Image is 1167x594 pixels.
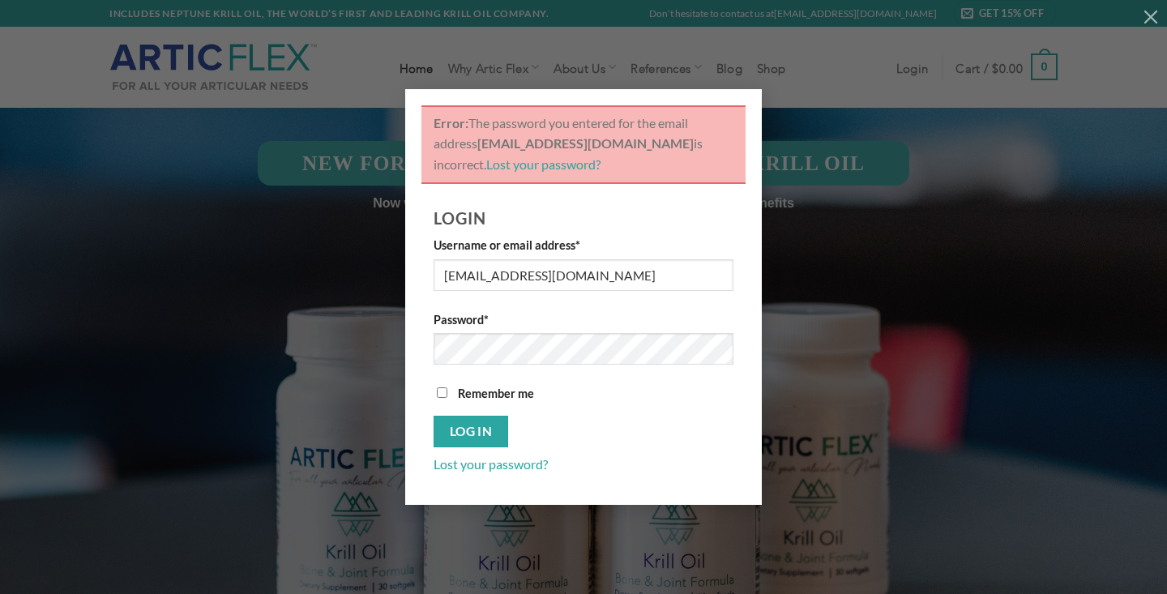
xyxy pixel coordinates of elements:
div: The password you entered for the email address is incorrect. [421,113,746,175]
input: Remember me [437,387,447,398]
strong: Error: [434,115,468,130]
span: Remember me [458,387,534,400]
button: Log in [434,416,508,447]
h3: Login [434,208,733,228]
label: Username or email address [434,236,733,254]
a: Lost your password? [486,156,601,172]
a: Lost your password? [434,456,548,472]
strong: [EMAIL_ADDRESS][DOMAIN_NAME] [477,135,694,151]
label: Password [434,310,733,329]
